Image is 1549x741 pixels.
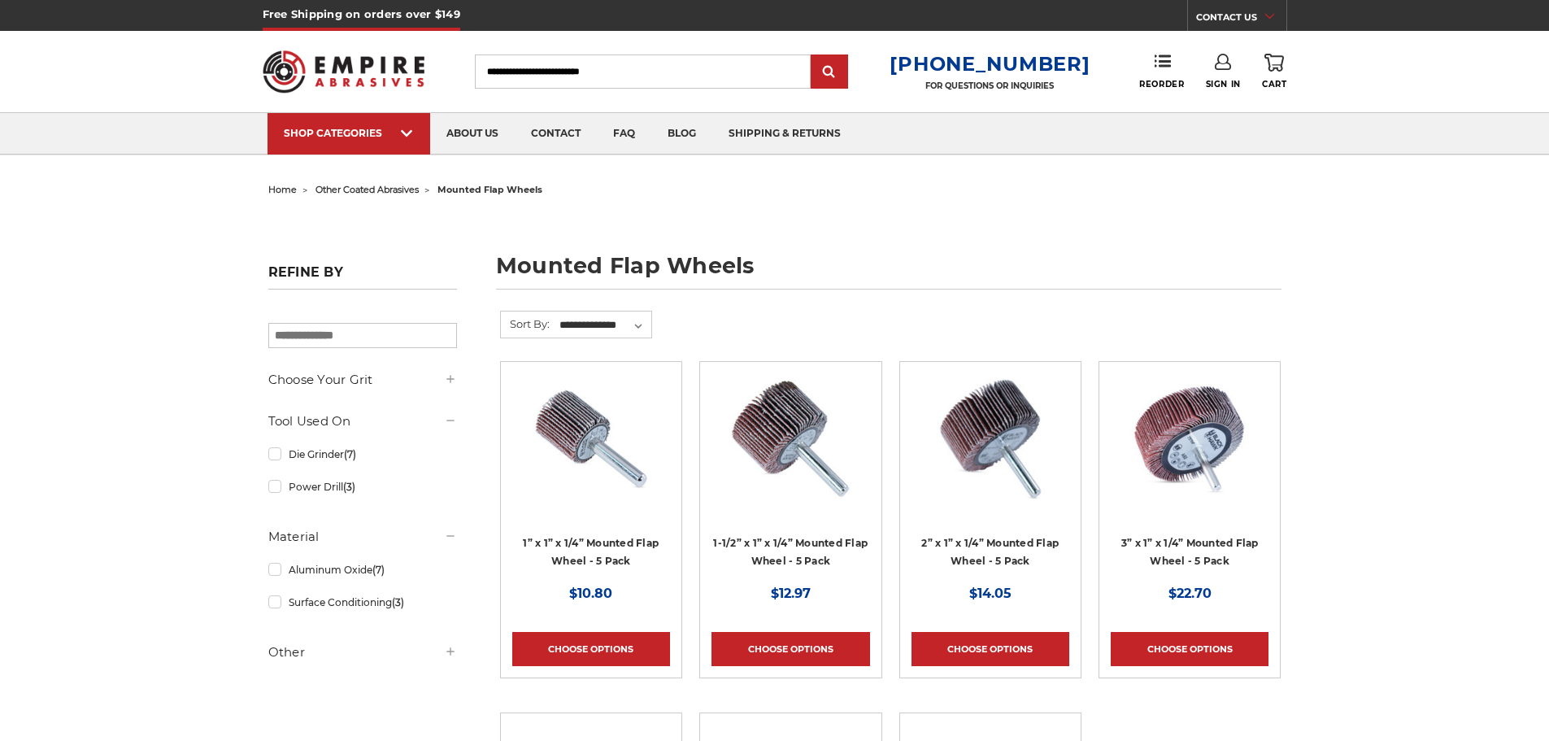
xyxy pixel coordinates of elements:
[501,312,550,336] label: Sort By:
[268,643,457,662] h5: Other
[725,373,855,503] img: 1-1/2” x 1” x 1/4” Mounted Flap Wheel - 5 Pack
[925,373,1055,503] img: 2” x 1” x 1/4” Mounted Flap Wheel - 5 Pack
[392,596,404,608] span: (3)
[512,632,670,666] a: Choose Options
[771,586,811,601] span: $12.97
[1111,632,1268,666] a: Choose Options
[1139,54,1184,89] a: Reorder
[711,373,869,531] a: 1-1/2” x 1” x 1/4” Mounted Flap Wheel - 5 Pack
[651,113,712,155] a: blog
[512,373,670,531] a: 1” x 1” x 1/4” Mounted Flap Wheel - 5 Pack
[430,113,515,155] a: about us
[1139,79,1184,89] span: Reorder
[921,537,1059,568] a: 2” x 1” x 1/4” Mounted Flap Wheel - 5 Pack
[268,184,297,195] a: home
[569,586,612,601] span: $10.80
[1168,586,1212,601] span: $22.70
[526,373,656,503] img: 1” x 1” x 1/4” Mounted Flap Wheel - 5 Pack
[713,537,868,568] a: 1-1/2” x 1” x 1/4” Mounted Flap Wheel - 5 Pack
[557,313,651,338] select: Sort By:
[263,40,425,103] img: Empire Abrasives
[912,632,1069,666] a: Choose Options
[1111,373,1268,531] a: Mounted flap wheel with 1/4" Shank
[1196,8,1286,31] a: CONTACT US
[711,632,869,666] a: Choose Options
[890,81,1090,91] p: FOR QUESTIONS OR INQUIRIES
[268,556,457,584] a: Aluminum Oxide
[969,586,1012,601] span: $14.05
[268,264,457,290] h5: Refine by
[315,184,419,195] a: other coated abrasives
[1125,373,1255,503] img: Mounted flap wheel with 1/4" Shank
[1121,537,1259,568] a: 3” x 1” x 1/4” Mounted Flap Wheel - 5 Pack
[268,412,457,431] h5: Tool Used On
[1206,79,1241,89] span: Sign In
[268,473,457,501] a: Power Drill
[344,448,356,460] span: (7)
[268,370,457,390] h5: Choose Your Grit
[712,113,857,155] a: shipping & returns
[496,255,1281,290] h1: mounted flap wheels
[1262,54,1286,89] a: Cart
[372,564,385,576] span: (7)
[813,56,846,89] input: Submit
[284,127,414,139] div: SHOP CATEGORIES
[268,588,457,617] a: Surface Conditioning
[912,373,1069,531] a: 2” x 1” x 1/4” Mounted Flap Wheel - 5 Pack
[343,481,355,493] span: (3)
[890,52,1090,76] a: [PHONE_NUMBER]
[1262,79,1286,89] span: Cart
[437,184,542,195] span: mounted flap wheels
[523,537,659,568] a: 1” x 1” x 1/4” Mounted Flap Wheel - 5 Pack
[597,113,651,155] a: faq
[515,113,597,155] a: contact
[268,440,457,469] a: Die Grinder
[268,527,457,547] h5: Material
